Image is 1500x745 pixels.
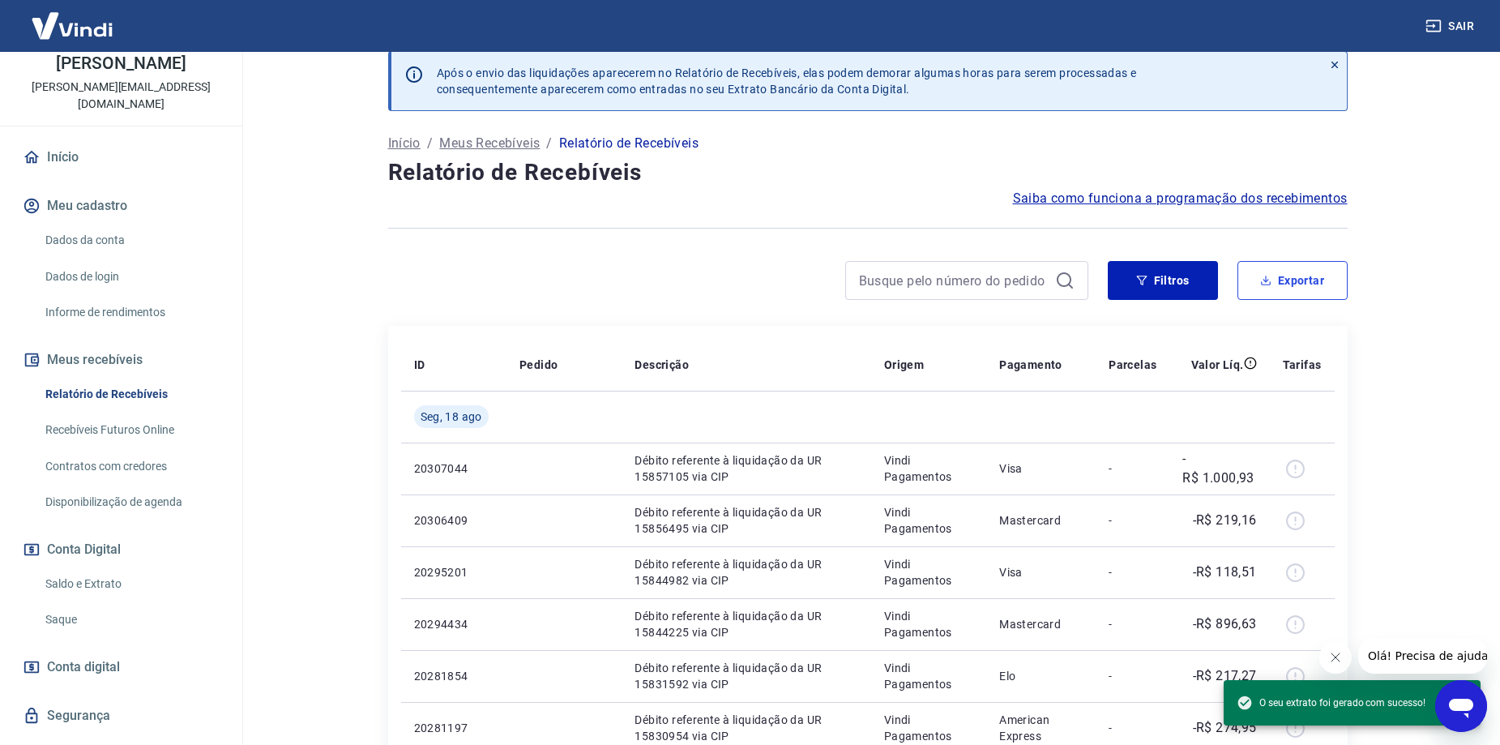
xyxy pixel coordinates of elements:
button: Meu cadastro [19,188,223,224]
p: Visa [999,460,1083,477]
h4: Relatório de Recebíveis [388,156,1348,189]
img: Vindi [19,1,125,50]
p: Débito referente à liquidação da UR 15844225 via CIP [635,608,857,640]
span: Olá! Precisa de ajuda? [10,11,136,24]
a: Meus Recebíveis [439,134,540,153]
p: Mastercard [999,512,1083,529]
p: Vindi Pagamentos [884,660,974,692]
p: ID [414,357,425,373]
p: Origem [884,357,924,373]
p: Após o envio das liquidações aparecerem no Relatório de Recebíveis, elas podem demorar algumas ho... [437,65,1137,97]
a: Contratos com credores [39,450,223,483]
p: 20281197 [414,720,494,736]
p: Vindi Pagamentos [884,504,974,537]
p: [PERSON_NAME] [56,55,186,72]
a: Relatório de Recebíveis [39,378,223,411]
p: 20295201 [414,564,494,580]
p: [PERSON_NAME][EMAIL_ADDRESS][DOMAIN_NAME] [13,79,229,113]
iframe: Mensagem da empresa [1358,638,1487,674]
a: Início [388,134,421,153]
p: 20306409 [414,512,494,529]
p: -R$ 219,16 [1193,511,1257,530]
p: Pagamento [999,357,1062,373]
p: Tarifas [1283,357,1322,373]
p: -R$ 274,95 [1193,718,1257,738]
p: - [1109,668,1156,684]
a: Início [19,139,223,175]
p: -R$ 118,51 [1193,563,1257,582]
p: / [427,134,433,153]
p: Relatório de Recebíveis [559,134,699,153]
p: 20307044 [414,460,494,477]
p: Pedido [519,357,558,373]
a: Saque [39,603,223,636]
p: Débito referente à liquidação da UR 15857105 via CIP [635,452,857,485]
p: - [1109,720,1156,736]
button: Filtros [1108,261,1218,300]
p: Vindi Pagamentos [884,452,974,485]
p: Débito referente à liquidação da UR 15856495 via CIP [635,504,857,537]
input: Busque pelo número do pedido [859,268,1049,293]
p: Débito referente à liquidação da UR 15831592 via CIP [635,660,857,692]
p: -R$ 217,27 [1193,666,1257,686]
iframe: Botão para abrir a janela de mensagens [1435,680,1487,732]
a: Recebíveis Futuros Online [39,413,223,447]
button: Conta Digital [19,532,223,567]
p: American Express [999,712,1083,744]
a: Informe de rendimentos [39,296,223,329]
p: - [1109,512,1156,529]
span: Seg, 18 ago [421,409,482,425]
a: Dados da conta [39,224,223,257]
a: Segurança [19,698,223,734]
p: 20294434 [414,616,494,632]
p: - [1109,460,1156,477]
p: Débito referente à liquidação da UR 15830954 via CIP [635,712,857,744]
p: -R$ 1.000,93 [1182,449,1256,488]
p: / [546,134,552,153]
p: - [1109,616,1156,632]
p: 20281854 [414,668,494,684]
p: - [1109,564,1156,580]
p: Descrição [635,357,689,373]
p: Vindi Pagamentos [884,556,974,589]
p: Vindi Pagamentos [884,712,974,744]
p: -R$ 896,63 [1193,614,1257,634]
p: Visa [999,564,1083,580]
a: Conta digital [19,649,223,685]
button: Meus recebíveis [19,342,223,378]
p: Parcelas [1109,357,1156,373]
p: Elo [999,668,1083,684]
a: Saiba como funciona a programação dos recebimentos [1013,189,1348,208]
a: Dados de login [39,260,223,293]
span: Conta digital [47,656,120,679]
button: Sair [1422,11,1481,41]
iframe: Fechar mensagem [1319,641,1352,674]
p: Mastercard [999,616,1083,632]
a: Saldo e Extrato [39,567,223,601]
p: Débito referente à liquidação da UR 15844982 via CIP [635,556,857,589]
a: Disponibilização de agenda [39,486,223,519]
p: Valor Líq. [1191,357,1244,373]
span: O seu extrato foi gerado com sucesso! [1237,695,1425,711]
p: Vindi Pagamentos [884,608,974,640]
button: Exportar [1237,261,1348,300]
